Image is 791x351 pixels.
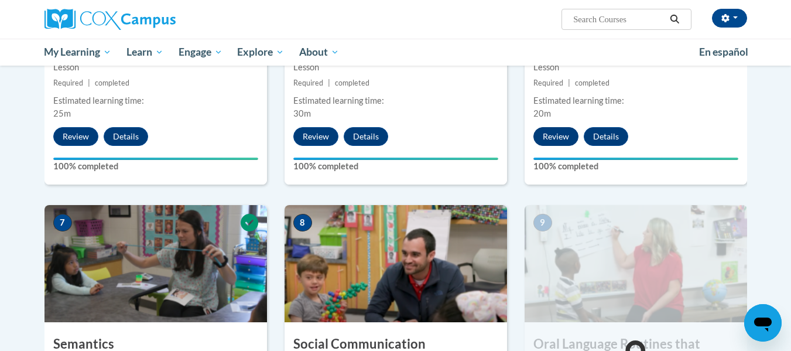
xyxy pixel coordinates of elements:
label: 100% completed [293,160,498,173]
div: Lesson [533,61,738,74]
button: Details [584,127,628,146]
button: Details [104,127,148,146]
span: Engage [179,45,222,59]
span: 9 [533,214,552,231]
img: Cox Campus [44,9,176,30]
span: Required [293,79,323,87]
button: Review [533,127,578,146]
div: Your progress [53,158,258,160]
img: Course Image [525,205,747,322]
span: Explore [237,45,284,59]
iframe: Button to launch messaging window [744,304,782,342]
button: Details [344,127,388,146]
div: Your progress [293,158,498,160]
a: My Learning [37,39,119,66]
span: 25m [53,108,71,118]
span: 30m [293,108,311,118]
a: About [292,39,347,66]
span: 8 [293,214,312,231]
div: Your progress [533,158,738,160]
a: Learn [119,39,171,66]
a: Engage [171,39,230,66]
span: Learn [126,45,163,59]
span: | [88,79,90,87]
span: Required [53,79,83,87]
img: Course Image [285,205,507,322]
div: Estimated learning time: [533,94,738,107]
span: | [328,79,330,87]
input: Search Courses [572,12,666,26]
span: | [568,79,570,87]
a: En español [691,40,756,64]
span: completed [575,79,609,87]
span: My Learning [44,45,111,59]
button: Search [666,12,683,26]
label: 100% completed [53,160,258,173]
div: Estimated learning time: [53,94,258,107]
div: Estimated learning time: [293,94,498,107]
span: About [299,45,339,59]
div: Lesson [293,61,498,74]
img: Course Image [44,205,267,322]
button: Review [53,127,98,146]
a: Explore [230,39,292,66]
button: Account Settings [712,9,747,28]
span: completed [95,79,129,87]
div: Main menu [27,39,765,66]
span: 7 [53,214,72,231]
span: En español [699,46,748,58]
span: Required [533,79,563,87]
span: 20m [533,108,551,118]
div: Lesson [53,61,258,74]
a: Cox Campus [44,9,267,30]
button: Review [293,127,338,146]
span: completed [335,79,369,87]
label: 100% completed [533,160,738,173]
